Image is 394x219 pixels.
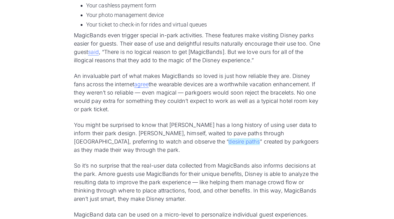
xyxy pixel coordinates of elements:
p: You might be surprised to know that [PERSON_NAME] has a long history of using user data to inform... [74,121,320,154]
p: So it’s no surprise that the real-user data collected from MagicBands also informs decisions at t... [74,161,320,203]
li: Your photo management device [86,11,320,19]
a: desire paths [228,138,260,145]
a: said [88,49,98,55]
li: Your ticket to check-in for rides and virtual queues [86,20,320,29]
p: MagicBands even trigger special in-park activities. These features make visiting Disney parks eas... [74,31,320,64]
li: Your cashless payment form [86,1,320,10]
p: An invaluable part of what makes MagicBands so loved is just how reliable they are. Disney fans a... [74,72,320,113]
a: agree [134,81,149,88]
